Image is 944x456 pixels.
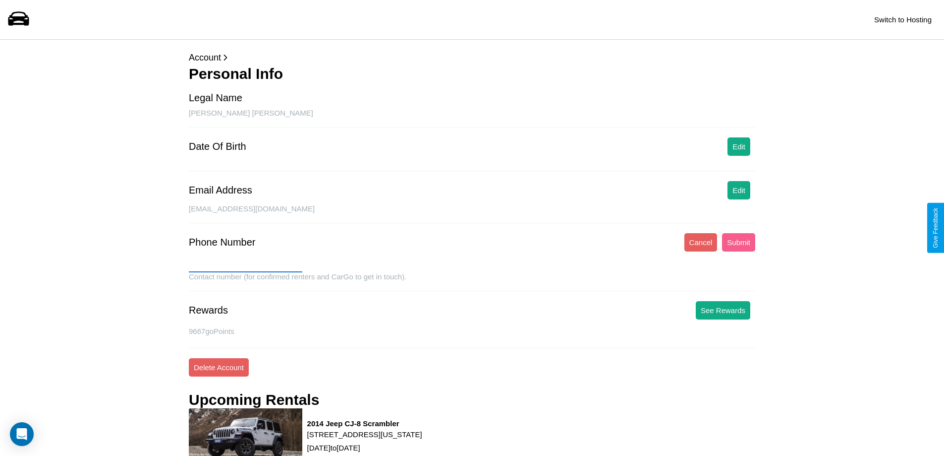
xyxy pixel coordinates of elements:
[189,305,228,316] div: Rewards
[684,233,718,252] button: Cancel
[189,141,246,152] div: Date Of Birth
[307,441,422,455] p: [DATE] to [DATE]
[10,422,34,446] div: Open Intercom Messenger
[189,92,242,104] div: Legal Name
[727,181,750,199] button: Edit
[189,185,252,196] div: Email Address
[727,137,750,156] button: Edit
[189,237,256,248] div: Phone Number
[189,204,755,223] div: [EMAIL_ADDRESS][DOMAIN_NAME]
[189,358,249,377] button: Delete Account
[307,428,422,441] p: [STREET_ADDRESS][US_STATE]
[696,301,750,320] button: See Rewards
[932,208,939,248] div: Give Feedback
[869,10,937,29] button: Switch to Hosting
[189,325,755,338] p: 9667 goPoints
[189,272,755,291] div: Contact number (for confirmed renters and CarGo to get in touch).
[722,233,755,252] button: Submit
[189,65,755,82] h3: Personal Info
[189,109,755,128] div: [PERSON_NAME] [PERSON_NAME]
[189,50,755,65] p: Account
[307,419,422,428] h3: 2014 Jeep CJ-8 Scrambler
[189,391,319,408] h3: Upcoming Rentals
